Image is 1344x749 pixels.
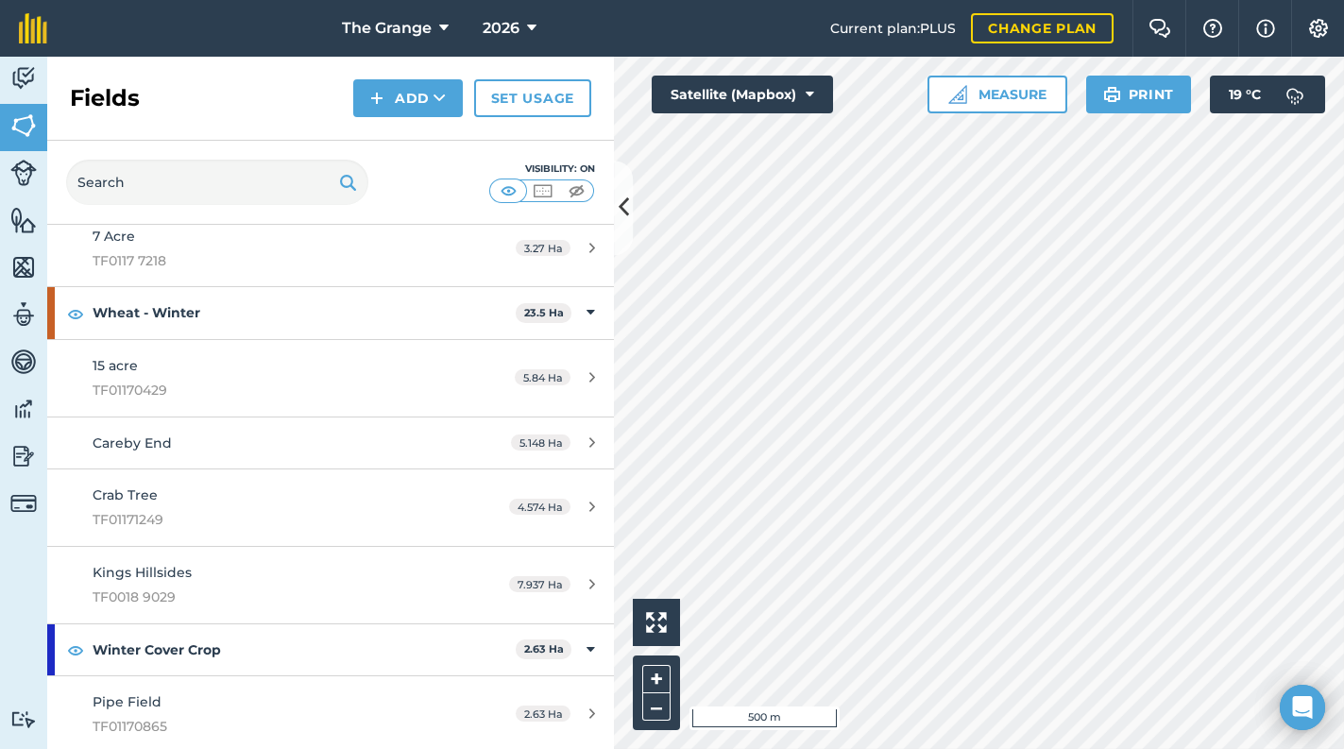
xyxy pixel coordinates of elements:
[524,642,564,655] strong: 2.63 Ha
[565,181,588,200] img: svg+xml;base64,PHN2ZyB4bWxucz0iaHR0cDovL3d3dy53My5vcmcvMjAwMC9zdmciIHdpZHRoPSI1MCIgaGVpZ2h0PSI0MC...
[474,79,591,117] a: Set usage
[93,716,448,737] span: TF01170865
[948,85,967,104] img: Ruler icon
[10,111,37,140] img: svg+xml;base64,PHN2ZyB4bWxucz0iaHR0cDovL3d3dy53My5vcmcvMjAwMC9zdmciIHdpZHRoPSI1NiIgaGVpZ2h0PSI2MC...
[531,181,554,200] img: svg+xml;base64,PHN2ZyB4bWxucz0iaHR0cDovL3d3dy53My5vcmcvMjAwMC9zdmciIHdpZHRoPSI1MCIgaGVpZ2h0PSI0MC...
[93,287,516,338] strong: Wheat - Winter
[10,300,37,329] img: svg+xml;base64,PD94bWwgdmVyc2lvbj0iMS4wIiBlbmNvZGluZz0idXRmLTgiPz4KPCEtLSBHZW5lcmF0b3I6IEFkb2JlIE...
[515,369,570,385] span: 5.84 Ha
[70,83,140,113] h2: Fields
[67,302,84,325] img: svg+xml;base64,PHN2ZyB4bWxucz0iaHR0cDovL3d3dy53My5vcmcvMjAwMC9zdmciIHdpZHRoPSIxOCIgaGVpZ2h0PSIyNC...
[1307,19,1330,38] img: A cog icon
[1256,17,1275,40] img: svg+xml;base64,PHN2ZyB4bWxucz0iaHR0cDovL3d3dy53My5vcmcvMjAwMC9zdmciIHdpZHRoPSIxNyIgaGVpZ2h0PSIxNy...
[93,624,516,675] strong: Winter Cover Crop
[1148,19,1171,38] img: Two speech bubbles overlapping with the left bubble in the forefront
[483,17,519,40] span: 2026
[642,693,671,721] button: –
[342,17,432,40] span: The Grange
[497,181,520,200] img: svg+xml;base64,PHN2ZyB4bWxucz0iaHR0cDovL3d3dy53My5vcmcvMjAwMC9zdmciIHdpZHRoPSI1MCIgaGVpZ2h0PSI0MC...
[1229,76,1261,113] span: 19 ° C
[652,76,833,113] button: Satellite (Mapbox)
[516,706,570,722] span: 2.63 Ha
[1086,76,1192,113] button: Print
[971,13,1114,43] a: Change plan
[10,64,37,93] img: svg+xml;base64,PD94bWwgdmVyc2lvbj0iMS4wIiBlbmNvZGluZz0idXRmLTgiPz4KPCEtLSBHZW5lcmF0b3I6IEFkb2JlIE...
[10,253,37,281] img: svg+xml;base64,PHN2ZyB4bWxucz0iaHR0cDovL3d3dy53My5vcmcvMjAwMC9zdmciIHdpZHRoPSI1NiIgaGVpZ2h0PSI2MC...
[47,287,614,338] div: Wheat - Winter23.5 Ha
[93,509,448,530] span: TF01171249
[927,76,1067,113] button: Measure
[93,357,138,374] span: 15 acre
[47,417,614,468] a: Careby End5.148 Ha
[93,693,162,710] span: Pipe Field
[10,490,37,517] img: svg+xml;base64,PD94bWwgdmVyc2lvbj0iMS4wIiBlbmNvZGluZz0idXRmLTgiPz4KPCEtLSBHZW5lcmF0b3I6IEFkb2JlIE...
[10,160,37,186] img: svg+xml;base64,PD94bWwgdmVyc2lvbj0iMS4wIiBlbmNvZGluZz0idXRmLTgiPz4KPCEtLSBHZW5lcmF0b3I6IEFkb2JlIE...
[1276,76,1314,113] img: svg+xml;base64,PD94bWwgdmVyc2lvbj0iMS4wIiBlbmNvZGluZz0idXRmLTgiPz4KPCEtLSBHZW5lcmF0b3I6IEFkb2JlIE...
[93,486,158,503] span: Crab Tree
[489,162,595,177] div: Visibility: On
[1201,19,1224,38] img: A question mark icon
[10,348,37,376] img: svg+xml;base64,PD94bWwgdmVyc2lvbj0iMS4wIiBlbmNvZGluZz0idXRmLTgiPz4KPCEtLSBHZW5lcmF0b3I6IEFkb2JlIE...
[10,710,37,728] img: svg+xml;base64,PD94bWwgdmVyc2lvbj0iMS4wIiBlbmNvZGluZz0idXRmLTgiPz4KPCEtLSBHZW5lcmF0b3I6IEFkb2JlIE...
[66,160,368,205] input: Search
[10,442,37,470] img: svg+xml;base64,PD94bWwgdmVyc2lvbj0iMS4wIiBlbmNvZGluZz0idXRmLTgiPz4KPCEtLSBHZW5lcmF0b3I6IEFkb2JlIE...
[1280,685,1325,730] div: Open Intercom Messenger
[339,171,357,194] img: svg+xml;base64,PHN2ZyB4bWxucz0iaHR0cDovL3d3dy53My5vcmcvMjAwMC9zdmciIHdpZHRoPSIxOSIgaGVpZ2h0PSIyNC...
[10,206,37,234] img: svg+xml;base64,PHN2ZyB4bWxucz0iaHR0cDovL3d3dy53My5vcmcvMjAwMC9zdmciIHdpZHRoPSI1NiIgaGVpZ2h0PSI2MC...
[830,18,956,39] span: Current plan : PLUS
[93,380,448,400] span: TF01170429
[10,395,37,423] img: svg+xml;base64,PD94bWwgdmVyc2lvbj0iMS4wIiBlbmNvZGluZz0idXRmLTgiPz4KPCEtLSBHZW5lcmF0b3I6IEFkb2JlIE...
[47,624,614,675] div: Winter Cover Crop2.63 Ha
[47,547,614,623] a: Kings HillsidesTF0018 90297.937 Ha
[1103,83,1121,106] img: svg+xml;base64,PHN2ZyB4bWxucz0iaHR0cDovL3d3dy53My5vcmcvMjAwMC9zdmciIHdpZHRoPSIxOSIgaGVpZ2h0PSIyNC...
[353,79,463,117] button: Add
[509,576,570,592] span: 7.937 Ha
[93,587,448,607] span: TF0018 9029
[47,469,614,546] a: Crab TreeTF011712494.574 Ha
[1210,76,1325,113] button: 19 °C
[642,665,671,693] button: +
[93,434,172,451] span: Careby End
[93,228,135,245] span: 7 Acre
[524,306,564,319] strong: 23.5 Ha
[47,340,614,417] a: 15 acreTF011704295.84 Ha
[646,612,667,633] img: Four arrows, one pointing top left, one top right, one bottom right and the last bottom left
[511,434,570,451] span: 5.148 Ha
[19,13,47,43] img: fieldmargin Logo
[93,250,448,271] span: TF0117 7218
[509,499,570,515] span: 4.574 Ha
[370,87,383,110] img: svg+xml;base64,PHN2ZyB4bWxucz0iaHR0cDovL3d3dy53My5vcmcvMjAwMC9zdmciIHdpZHRoPSIxNCIgaGVpZ2h0PSIyNC...
[516,240,570,256] span: 3.27 Ha
[93,564,192,581] span: Kings Hillsides
[67,638,84,661] img: svg+xml;base64,PHN2ZyB4bWxucz0iaHR0cDovL3d3dy53My5vcmcvMjAwMC9zdmciIHdpZHRoPSIxOCIgaGVpZ2h0PSIyNC...
[47,211,614,287] a: 7 AcreTF0117 72183.27 Ha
